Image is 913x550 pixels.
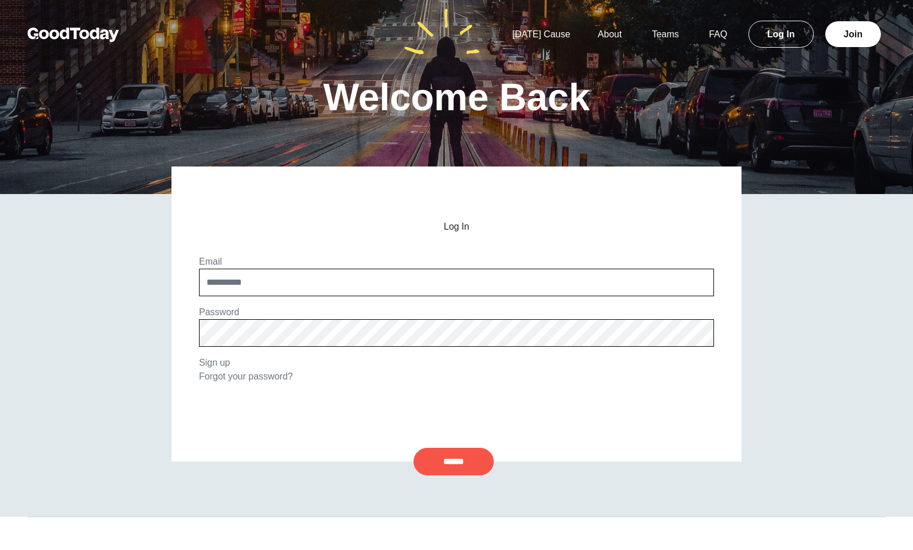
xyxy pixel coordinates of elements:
[28,28,119,42] img: GoodToday
[825,21,881,47] a: Join
[199,371,293,381] a: Forgot your password?
[638,29,693,39] a: Teams
[199,307,239,317] label: Password
[498,29,584,39] a: [DATE] Cause
[199,222,714,232] h2: Log In
[199,358,230,367] a: Sign up
[584,29,635,39] a: About
[748,21,814,48] a: Log In
[323,78,590,116] h1: Welcome Back
[199,257,222,266] label: Email
[695,29,741,39] a: FAQ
